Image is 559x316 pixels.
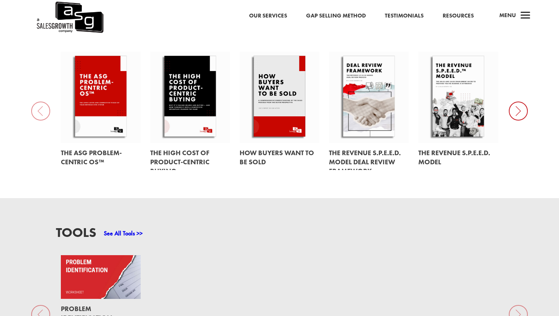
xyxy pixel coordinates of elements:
h3: Tools [56,226,96,243]
a: See All Tools >> [104,229,143,237]
a: Our Services [249,11,287,21]
a: Gap Selling Method [306,11,366,21]
a: Testimonials [385,11,424,21]
span: Menu [499,11,516,19]
a: Resources [443,11,474,21]
span: a [518,8,533,24]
